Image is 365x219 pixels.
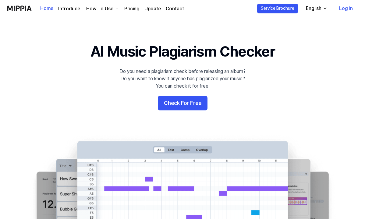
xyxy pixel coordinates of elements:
[90,41,275,62] h1: AI Music Plagiarism Checker
[85,5,119,12] button: How To Use
[40,0,53,17] a: Home
[124,5,140,12] a: Pricing
[166,5,184,12] a: Contact
[301,2,331,15] button: English
[119,68,246,90] div: Do you need a plagiarism check before releasing an album? Do you want to know if anyone has plagi...
[158,96,207,110] button: Check For Free
[144,5,161,12] a: Update
[257,4,298,13] button: Service Brochure
[85,5,115,12] div: How To Use
[58,5,80,12] a: Introduce
[305,5,323,12] div: English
